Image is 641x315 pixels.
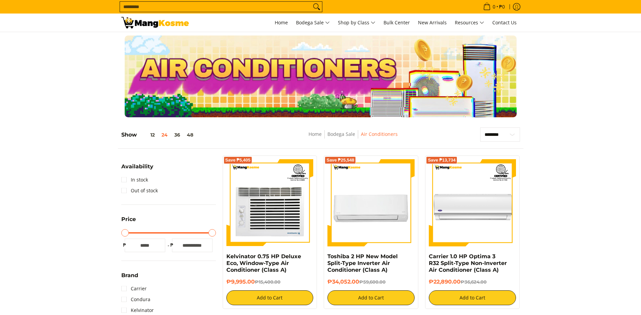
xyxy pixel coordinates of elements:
span: Save ₱25,548 [326,158,354,162]
h6: ₱9,995.00 [226,278,314,285]
span: Save ₱13,734 [428,158,455,162]
a: Carrier [121,283,147,294]
img: Toshiba 2 HP New Model Split-Type Inverter Air Conditioner (Class A) [327,159,415,246]
h6: ₱34,052.00 [327,278,415,285]
a: Out of stock [121,185,158,196]
a: Resources [451,14,488,32]
img: Carrier 1.0 HP Optima 3 R32 Split-Type Non-Inverter Air Conditioner (Class A) [429,159,516,246]
span: Contact Us [492,19,517,26]
span: 0 [492,4,496,9]
a: Bulk Center [380,14,413,32]
img: Bodega Sale Aircon l Mang Kosme: Home Appliances Warehouse Sale [121,17,189,28]
span: ₱ [169,242,175,248]
span: Home [275,19,288,26]
button: 36 [171,132,183,138]
span: Bulk Center [384,19,410,26]
span: Resources [455,19,484,27]
a: Bodega Sale [293,14,333,32]
a: Bodega Sale [327,131,355,137]
h5: Show [121,131,197,138]
summary: Open [121,217,136,227]
span: Availability [121,164,153,169]
span: Price [121,217,136,222]
del: ₱15,400.00 [255,279,280,285]
button: Add to Cart [429,290,516,305]
nav: Breadcrumbs [259,130,447,145]
a: In stock [121,174,148,185]
summary: Open [121,164,153,174]
nav: Main Menu [196,14,520,32]
span: New Arrivals [418,19,447,26]
a: Kelvinator 0.75 HP Deluxe Eco, Window-Type Air Conditioner (Class A) [226,253,301,273]
button: 48 [183,132,197,138]
a: New Arrivals [415,14,450,32]
span: Brand [121,273,138,278]
button: Add to Cart [226,290,314,305]
a: Contact Us [489,14,520,32]
h6: ₱22,890.00 [429,278,516,285]
span: Save ₱5,405 [225,158,251,162]
a: Condura [121,294,150,305]
a: Carrier 1.0 HP Optima 3 R32 Split-Type Non-Inverter Air Conditioner (Class A) [429,253,507,273]
button: 24 [158,132,171,138]
span: • [481,3,507,10]
a: Air Conditioners [361,131,398,137]
span: Bodega Sale [296,19,330,27]
a: Toshiba 2 HP New Model Split-Type Inverter Air Conditioner (Class A) [327,253,398,273]
button: Search [311,2,322,12]
a: Shop by Class [335,14,379,32]
a: Home [309,131,322,137]
del: ₱59,600.00 [359,279,386,285]
span: ₱0 [498,4,506,9]
button: Add to Cart [327,290,415,305]
a: Home [271,14,291,32]
img: Kelvinator 0.75 HP Deluxe Eco, Window-Type Air Conditioner (Class A) [226,159,314,246]
del: ₱36,624.00 [461,279,487,285]
button: 12 [137,132,158,138]
span: Shop by Class [338,19,375,27]
summary: Open [121,273,138,283]
span: ₱ [121,242,128,248]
